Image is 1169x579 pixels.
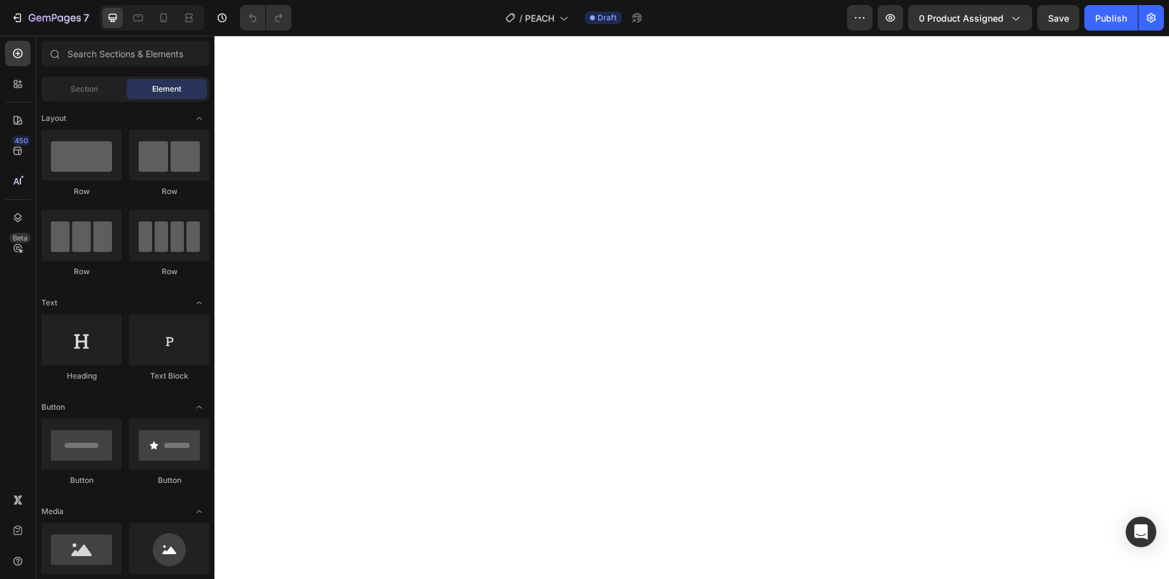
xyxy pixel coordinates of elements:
[214,36,1169,579] iframe: Design area
[1126,517,1156,547] div: Open Intercom Messenger
[189,293,209,313] span: Toggle open
[1095,11,1127,25] div: Publish
[71,83,98,95] span: Section
[41,297,57,309] span: Text
[152,83,181,95] span: Element
[41,41,209,66] input: Search Sections & Elements
[598,12,617,24] span: Draft
[1037,5,1079,31] button: Save
[189,108,209,129] span: Toggle open
[525,11,554,25] span: PEACH
[5,5,95,31] button: 7
[41,370,122,382] div: Heading
[1048,13,1069,24] span: Save
[41,266,122,277] div: Row
[519,11,522,25] span: /
[41,113,66,124] span: Layout
[41,401,65,413] span: Button
[189,397,209,417] span: Toggle open
[12,136,31,146] div: 450
[129,186,209,197] div: Row
[129,475,209,486] div: Button
[1084,5,1138,31] button: Publish
[129,266,209,277] div: Row
[189,501,209,522] span: Toggle open
[908,5,1032,31] button: 0 product assigned
[10,233,31,243] div: Beta
[129,370,209,382] div: Text Block
[240,5,291,31] div: Undo/Redo
[919,11,1004,25] span: 0 product assigned
[41,506,64,517] span: Media
[83,10,89,25] p: 7
[41,475,122,486] div: Button
[41,186,122,197] div: Row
